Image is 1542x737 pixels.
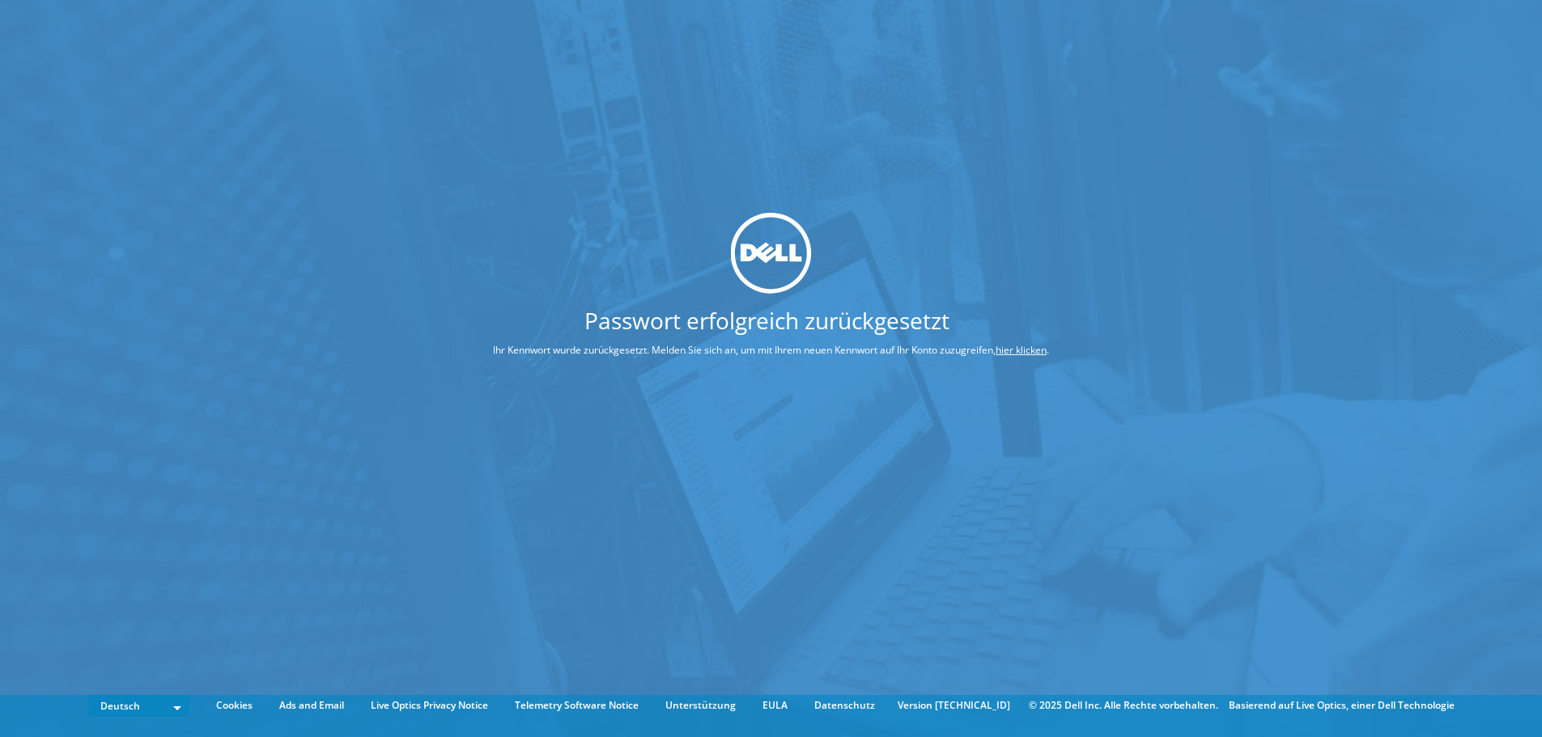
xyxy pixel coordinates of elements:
img: dell_svg_logo.svg [731,213,812,294]
a: Unterstützung [653,697,748,714]
li: Basierend auf Live Optics, einer Dell Technologie [1229,697,1455,714]
li: Version [TECHNICAL_ID] [890,697,1018,714]
a: Telemetry Software Notice [503,697,651,714]
a: EULA [750,697,800,714]
a: Live Optics Privacy Notice [359,697,500,714]
li: © 2025 Dell Inc. Alle Rechte vorbehalten. [1021,697,1226,714]
a: Cookies [204,697,265,714]
h1: Passwort erfolgreich zurückgesetzt [432,309,1102,332]
a: hier klicken [996,343,1047,357]
a: Datenschutz [802,697,887,714]
p: Ihr Kennwort wurde zurückgesetzt. Melden Sie sich an, um mit Ihrem neuen Kennwort auf Ihr Konto z... [432,341,1110,359]
a: Ads and Email [267,697,356,714]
